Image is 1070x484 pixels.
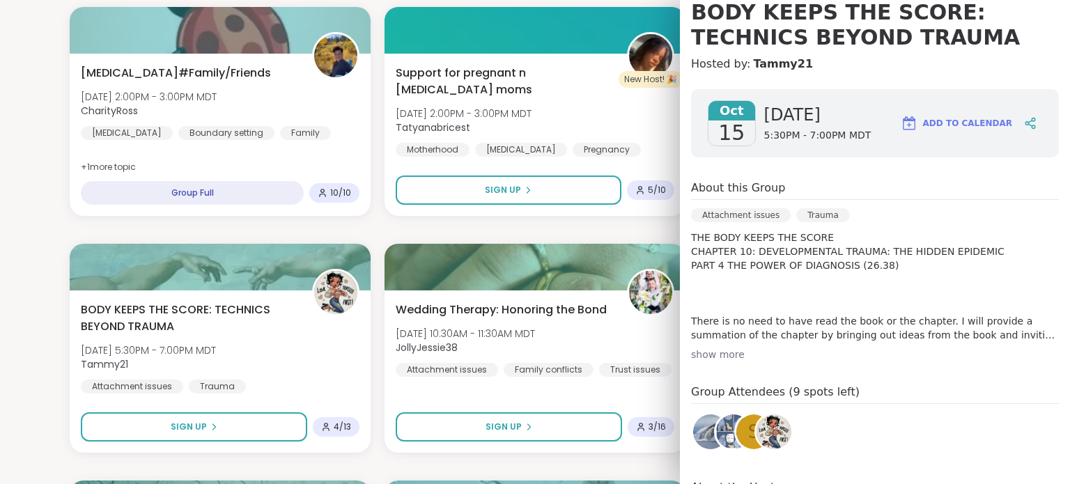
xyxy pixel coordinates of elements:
[691,384,1059,404] h4: Group Attendees (9 spots left)
[619,71,683,88] div: New Host! 🎉
[81,181,304,205] div: Group Full
[396,175,621,205] button: Sign Up
[764,129,871,143] span: 5:30PM - 7:00PM MDT
[923,117,1012,130] span: Add to Calendar
[81,343,216,357] span: [DATE] 5:30PM - 7:00PM MDT
[629,34,672,77] img: Tatyanabricest
[691,208,791,222] div: Attachment issues
[396,107,532,120] span: [DATE] 2:00PM - 3:00PM MDT
[396,412,622,442] button: Sign Up
[81,302,297,335] span: BODY KEEPS THE SCORE: TECHNICS BEYOND TRAUMA
[753,56,813,72] a: Tammy21
[748,419,760,446] span: S
[81,412,307,442] button: Sign Up
[81,90,217,104] span: [DATE] 2:00PM - 3:00PM MDT
[280,126,331,140] div: Family
[714,412,753,451] a: meg79
[764,104,871,126] span: [DATE]
[901,115,917,132] img: ShareWell Logomark
[796,208,850,222] div: Trauma
[330,187,351,198] span: 10 / 10
[894,107,1018,140] button: Add to Calendar
[486,421,522,433] span: Sign Up
[599,363,672,377] div: Trust issues
[81,357,128,371] b: Tammy21
[314,34,357,77] img: CharityRoss
[716,414,751,449] img: meg79
[178,126,274,140] div: Boundary setting
[396,143,470,157] div: Motherhood
[396,65,612,98] span: Support for pregnant n [MEDICAL_DATA] moms
[691,348,1059,361] div: show more
[396,302,607,318] span: Wedding Therapy: Honoring the Bond
[734,412,773,451] a: S
[396,341,458,354] b: JollyJessie38
[691,231,1059,342] p: THE BODY KEEPS THE SCORE CHAPTER 10: DEVELOPMENTAL TRAUMA: THE HIDDEN EPIDEMIC PART 4 THE POWER O...
[396,363,498,377] div: Attachment issues
[475,143,567,157] div: [MEDICAL_DATA]
[629,271,672,314] img: JollyJessie38
[708,101,755,120] span: Oct
[573,143,641,157] div: Pregnancy
[81,65,271,81] span: [MEDICAL_DATA]#Family/Friends
[691,412,730,451] a: kathleenlynn
[754,412,793,451] a: Tammy21
[485,184,521,196] span: Sign Up
[81,126,173,140] div: [MEDICAL_DATA]
[314,271,357,314] img: Tammy21
[81,104,138,118] b: CharityRoss
[504,363,594,377] div: Family conflicts
[693,414,728,449] img: kathleenlynn
[691,180,785,196] h4: About this Group
[396,327,535,341] span: [DATE] 10:30AM - 11:30AM MDT
[649,421,666,432] span: 3 / 16
[171,421,207,433] span: Sign Up
[189,380,246,393] div: Trauma
[396,120,470,134] b: Tatyanabricest
[757,414,791,449] img: Tammy21
[691,56,1059,72] h4: Hosted by:
[648,185,666,196] span: 5 / 10
[718,120,745,146] span: 15
[81,380,183,393] div: Attachment issues
[334,421,351,432] span: 4 / 13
